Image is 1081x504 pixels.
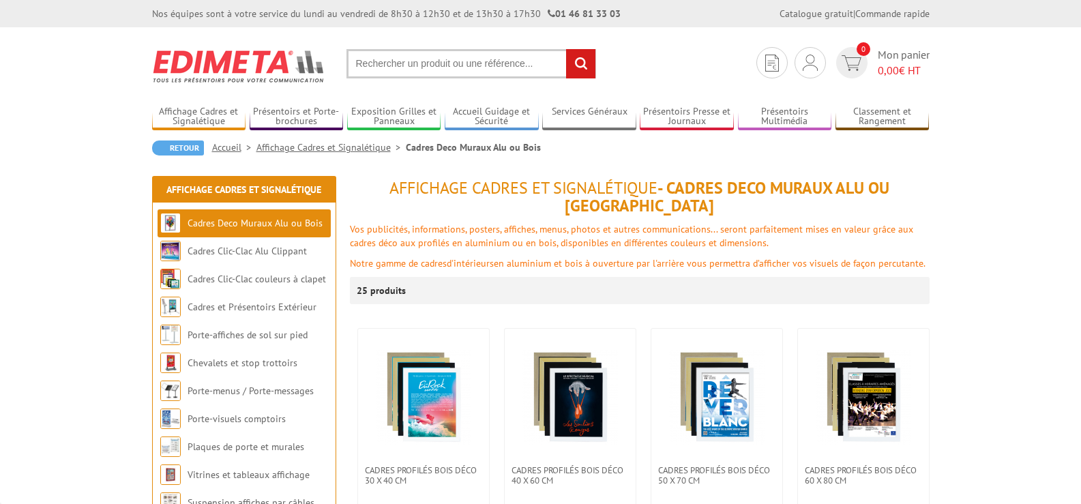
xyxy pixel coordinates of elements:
span: 0 [857,42,870,56]
span: € HT [878,63,930,78]
a: Cadres Profilés Bois Déco 30 x 40 cm [358,465,489,486]
input: Rechercher un produit ou une référence... [346,49,596,78]
a: Commande rapide [855,8,930,20]
a: Accueil [212,141,256,153]
a: Cadres Profilés Bois Déco 60 x 80 cm [798,465,929,486]
img: Porte-visuels comptoirs [160,409,181,429]
a: Porte-affiches de sol sur pied [188,329,308,341]
a: Porte-menus / Porte-messages [188,385,314,397]
a: Classement et Rangement [835,106,930,128]
span: 0,00 [878,63,899,77]
a: Affichage Cadres et Signalétique [256,141,406,153]
img: Cadres Profilés Bois Déco 50 x 70 cm [669,349,765,445]
img: devis rapide [842,55,861,71]
font: Vos publicités, informations, posters, affiches, menus, photos et autres communications... seront... [350,223,913,249]
span: Cadres Profilés Bois Déco 40 x 60 cm [512,465,629,486]
span: Cadres Profilés Bois Déco 60 x 80 cm [805,465,922,486]
p: 25 produits [357,277,408,304]
a: devis rapide 0 Mon panier 0,00€ HT [833,47,930,78]
a: Chevalets et stop trottoirs [188,357,297,369]
img: Cadres Deco Muraux Alu ou Bois [160,213,181,233]
a: Présentoirs Multimédia [738,106,832,128]
a: Services Généraux [542,106,636,128]
img: Cadres Profilés Bois Déco 60 x 80 cm [816,349,911,445]
span: Cadres Profilés Bois Déco 30 x 40 cm [365,465,482,486]
a: Affichage Cadres et Signalétique [152,106,246,128]
img: Cadres et Présentoirs Extérieur [160,297,181,317]
font: en aluminium et bois à ouverture par l'arrière vous permettra d’afficher vos visuels de façon per... [494,257,925,269]
span: Affichage Cadres et Signalétique [389,177,657,198]
h1: - Cadres Deco Muraux Alu ou [GEOGRAPHIC_DATA] [350,179,930,216]
li: Cadres Deco Muraux Alu ou Bois [406,140,541,154]
div: | [780,7,930,20]
a: Cadres Clic-Clac Alu Clippant [188,245,307,257]
span: Mon panier [878,47,930,78]
span: Cadres Profilés Bois Déco 50 x 70 cm [658,465,775,486]
div: Nos équipes sont à votre service du lundi au vendredi de 8h30 à 12h30 et de 13h30 à 17h30 [152,7,621,20]
a: Accueil Guidage et Sécurité [445,106,539,128]
img: devis rapide [765,55,779,72]
a: Cadres Clic-Clac couleurs à clapet [188,273,326,285]
img: devis rapide [803,55,818,71]
a: Présentoirs et Porte-brochures [250,106,344,128]
a: Cadres Deco Muraux Alu ou Bois [188,217,323,229]
img: Vitrines et tableaux affichage [160,464,181,485]
img: Porte-affiches de sol sur pied [160,325,181,345]
a: Retour [152,140,204,155]
img: Cadres Clic-Clac Alu Clippant [160,241,181,261]
img: Porte-menus / Porte-messages [160,381,181,401]
a: Plaques de porte et murales [188,441,304,453]
font: Notre gamme de cadres [350,257,447,269]
a: Cadres Profilés Bois Déco 50 x 70 cm [651,465,782,486]
a: Catalogue gratuit [780,8,853,20]
a: Porte-visuels comptoirs [188,413,286,425]
img: Cadres Clic-Clac couleurs à clapet [160,269,181,289]
strong: 01 46 81 33 03 [548,8,621,20]
img: Edimeta [152,41,326,91]
a: Exposition Grilles et Panneaux [347,106,441,128]
input: rechercher [566,49,595,78]
a: Vitrines et tableaux affichage [188,469,310,481]
img: Plaques de porte et murales [160,436,181,457]
font: d'intérieurs [447,257,494,269]
img: Cadres Profilés Bois Déco 30 x 40 cm [376,349,471,445]
a: Présentoirs Presse et Journaux [640,106,734,128]
a: Cadres et Présentoirs Extérieur [188,301,316,313]
a: Cadres Profilés Bois Déco 40 x 60 cm [505,465,636,486]
a: Affichage Cadres et Signalétique [166,183,321,196]
img: Chevalets et stop trottoirs [160,353,181,373]
img: Cadres Profilés Bois Déco 40 x 60 cm [522,349,618,445]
